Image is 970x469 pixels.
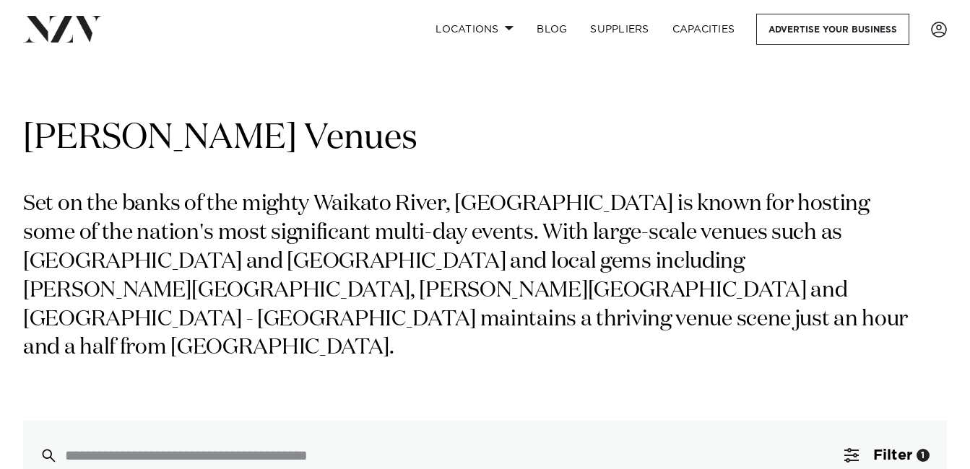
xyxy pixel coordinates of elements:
[917,449,930,462] div: 1
[424,14,525,45] a: Locations
[23,190,916,363] p: Set on the banks of the mighty Waikato River, [GEOGRAPHIC_DATA] is known for hosting some of the ...
[661,14,747,45] a: Capacities
[23,116,947,162] h1: [PERSON_NAME] Venues
[579,14,660,45] a: SUPPLIERS
[23,16,102,42] img: nzv-logo.png
[756,14,909,45] a: Advertise your business
[873,448,912,463] span: Filter
[525,14,579,45] a: BLOG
